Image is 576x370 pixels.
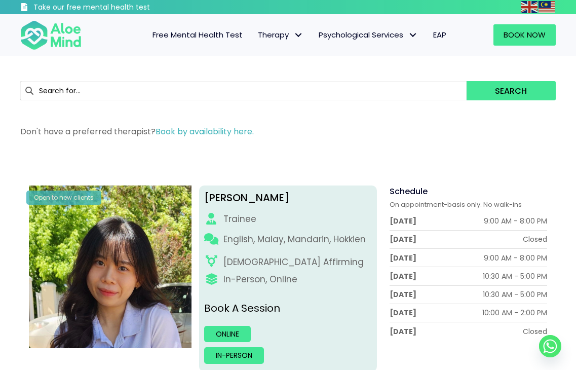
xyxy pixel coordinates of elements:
[156,126,254,137] a: Book by availability here.
[223,233,366,246] p: English, Malay, Mandarin, Hokkien
[20,81,467,100] input: Search for...
[390,216,416,226] div: [DATE]
[390,234,416,244] div: [DATE]
[311,24,426,46] a: Psychological ServicesPsychological Services: submenu
[258,29,303,40] span: Therapy
[20,126,556,137] p: Don't have a preferred therapist?
[483,289,547,300] div: 10:30 AM - 5:00 PM
[521,1,537,13] img: en
[433,29,446,40] span: EAP
[250,24,311,46] a: TherapyTherapy: submenu
[223,273,297,286] div: In-Person, Online
[539,335,561,357] a: Whatsapp
[20,20,82,51] img: Aloe mind Logo
[390,186,428,197] span: Schedule
[467,81,556,100] button: Search
[521,1,539,13] a: English
[204,191,372,205] div: [PERSON_NAME]
[390,253,416,263] div: [DATE]
[319,29,418,40] span: Psychological Services
[390,200,522,209] span: On appointment-basis only. No walk-ins
[145,24,250,46] a: Free Mental Health Test
[523,234,547,244] div: Closed
[504,29,546,40] span: Book Now
[152,29,243,40] span: Free Mental Health Test
[92,24,454,46] nav: Menu
[291,28,306,43] span: Therapy: submenu
[523,326,547,337] div: Closed
[390,289,416,300] div: [DATE]
[390,326,416,337] div: [DATE]
[33,3,186,13] h3: Take our free mental health test
[390,308,416,318] div: [DATE]
[204,301,372,316] p: Book A Session
[406,28,420,43] span: Psychological Services: submenu
[426,24,454,46] a: EAP
[483,271,547,281] div: 10:30 AM - 5:00 PM
[493,24,556,46] a: Book Now
[484,253,547,263] div: 9:00 AM - 8:00 PM
[484,216,547,226] div: 9:00 AM - 8:00 PM
[390,271,416,281] div: [DATE]
[204,326,251,342] a: Online
[223,256,364,269] div: [DEMOGRAPHIC_DATA] Affirming
[204,347,264,363] a: In-person
[223,213,256,226] div: Trainee
[20,3,186,14] a: Take our free mental health test
[29,186,191,348] img: Aloe Mind Profile Pic – Christie Yong Kar Xin
[539,1,556,13] a: Malay
[482,308,547,318] div: 10:00 AM - 2:00 PM
[26,191,101,204] div: Open to new clients
[539,1,555,13] img: ms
